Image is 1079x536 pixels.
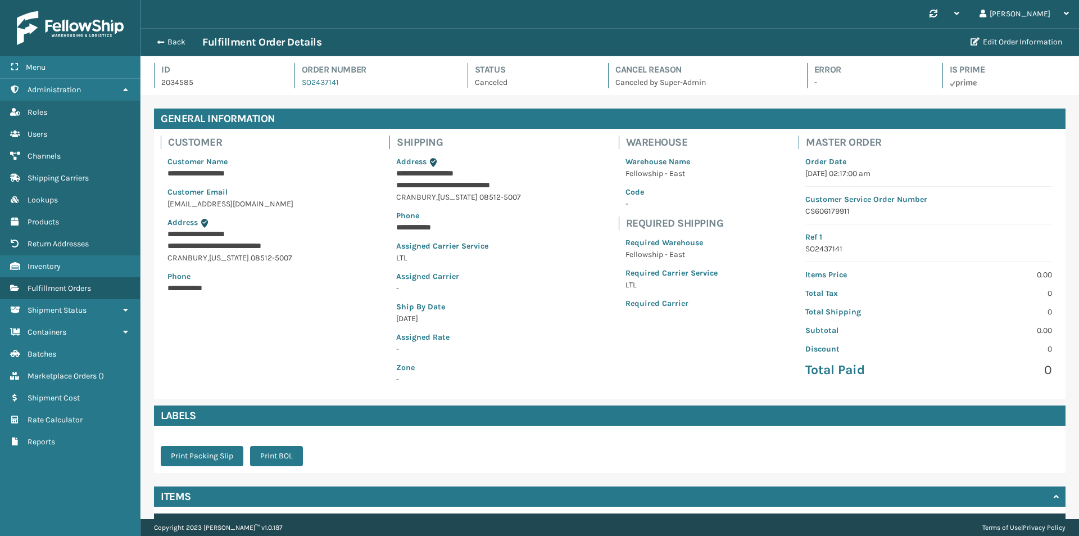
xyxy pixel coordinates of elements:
span: Channels [28,151,61,161]
span: Administration [28,85,81,94]
h4: Items [161,490,191,503]
span: , [207,253,209,263]
p: 0 [936,306,1052,318]
h4: Status [475,63,588,76]
p: Assigned Carrier Service [396,240,537,252]
span: CRANBURY [167,253,207,263]
span: Roles [28,107,47,117]
p: Order Date [805,156,1052,168]
p: CS606179911 [805,205,1052,217]
p: 0.00 [936,269,1052,281]
span: 08512-5007 [251,253,292,263]
p: 0 [936,343,1052,355]
span: Lookups [28,195,58,205]
i: Edit [971,38,980,46]
span: Containers [28,327,66,337]
span: Inventory [28,262,61,271]
span: Products [28,217,59,227]
p: Required Warehouse [625,237,718,249]
p: LTL [396,252,537,264]
p: Copyright 2023 [PERSON_NAME]™ v 1.0.187 [154,519,283,536]
p: [EMAIL_ADDRESS][DOMAIN_NAME] [167,198,308,210]
h4: Labels [154,406,1066,426]
span: Marketplace Orders [28,371,97,381]
p: SO2437141 [805,243,1052,255]
span: Shipping Carriers [28,173,89,183]
span: Reports [28,437,55,447]
p: Total Shipping [805,306,922,318]
p: Ship By Date [396,301,537,313]
p: Total Tax [805,287,922,299]
button: Print BOL [250,446,303,466]
p: LTL [625,279,718,291]
p: Assigned Carrier [396,271,537,282]
p: Subtotal [805,325,922,336]
span: 08512-5007 [479,192,521,202]
p: Zone [396,362,537,373]
p: Customer Name [167,156,308,168]
h4: Is Prime [950,63,1066,76]
p: Code [625,186,718,198]
p: - [396,343,537,355]
h3: Fulfillment Order Details [202,35,321,49]
p: Required Carrier [625,298,718,309]
span: Shipment Cost [28,393,80,403]
p: Ref 1 [805,231,1052,243]
h4: Warehouse [626,136,724,149]
p: Discount [805,343,922,355]
p: 2034585 [161,76,274,88]
p: [DATE] [396,313,537,325]
span: [US_STATE] [209,253,249,263]
a: Privacy Policy [1023,524,1066,532]
span: - [396,362,537,384]
span: Users [28,129,47,139]
p: Phone [396,210,537,222]
span: [US_STATE] [438,192,478,202]
div: | [982,519,1066,536]
h4: Cancel Reason [615,63,787,76]
span: , [436,192,438,202]
span: Batches [28,349,56,359]
a: Terms of Use [982,524,1021,532]
p: Warehouse Name [625,156,718,168]
p: Total Paid [805,362,922,379]
span: CRANBURY [396,192,436,202]
span: Menu [26,62,46,72]
p: - [396,282,537,294]
span: Return Addresses [28,239,89,249]
p: 0.00 [936,325,1052,336]
h4: Customer [168,136,315,149]
p: Required Carrier Service [625,267,718,279]
h4: Error [814,63,922,76]
button: Edit Order Information [964,31,1069,53]
a: SO2437141 [302,78,339,87]
p: Customer Service Order Number [805,193,1052,205]
p: Fellowship - East [625,168,718,179]
span: Fulfillment Orders [28,283,91,293]
p: 0 [936,287,1052,299]
p: 0 [936,362,1052,379]
img: logo [17,11,124,45]
p: [DATE] 02:17:00 am [805,168,1052,179]
p: - [625,198,718,210]
button: Back [151,37,202,47]
button: Print Packing Slip [161,446,243,466]
h4: General Information [154,109,1066,129]
h4: Order Number [302,63,447,76]
p: Canceled [475,76,588,88]
label: SKU [465,517,746,527]
label: Quantity [767,517,1047,527]
p: Fellowship - East [625,249,718,260]
h4: Master Order [806,136,1059,149]
span: ( ) [98,371,104,381]
span: Address [167,218,198,227]
p: Items Price [805,269,922,281]
span: Rate Calculator [28,415,83,425]
span: Address [396,157,427,166]
p: - [814,76,922,88]
h4: Id [161,63,274,76]
label: Product Name [164,517,445,527]
p: Canceled by Super-Admin [615,76,787,88]
p: Assigned Rate [396,331,537,343]
p: Phone [167,271,308,282]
